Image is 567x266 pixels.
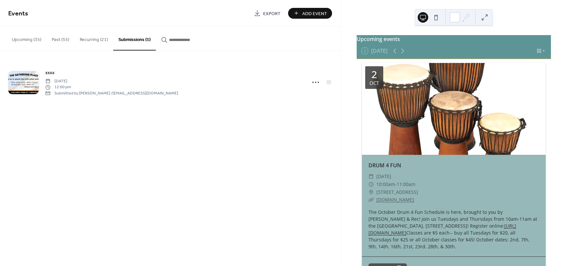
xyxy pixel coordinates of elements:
span: [DATE] [45,78,178,84]
span: Add Event [302,10,327,17]
div: ​ [368,188,374,196]
div: The October Drum 4 Fun Schedule is here, brought to you by [PERSON_NAME] & Rec! Join us Tuesdays ... [362,209,546,250]
span: 11:00am [397,180,415,188]
div: ​ [368,196,374,204]
button: Submissions (1) [113,27,156,51]
span: Export [263,10,281,17]
span: [DATE] [376,173,391,180]
a: [URL][DOMAIN_NAME] [368,223,516,236]
a: Export [249,8,285,19]
a: [DOMAIN_NAME] [376,196,414,203]
span: Submitted by [PERSON_NAME] / [EMAIL_ADDRESS][DOMAIN_NAME] [45,90,178,96]
button: Add Event [288,8,332,19]
span: Events [8,7,28,20]
div: ​ [368,180,374,188]
a: xxxx [45,69,54,76]
div: Upcoming events [357,35,551,43]
button: Upcoming (35) [7,27,47,50]
button: Past (55) [47,27,74,50]
div: ​ [368,173,374,180]
div: Oct [369,81,379,86]
span: [STREET_ADDRESS] [376,188,418,196]
span: 12:00 pm [45,84,178,90]
a: DRUM 4 FUN [368,162,401,169]
div: 2 [371,70,377,79]
button: Recurring (21) [74,27,113,50]
span: 10:00am [376,180,395,188]
span: - [395,180,397,188]
span: xxxx [45,70,54,76]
